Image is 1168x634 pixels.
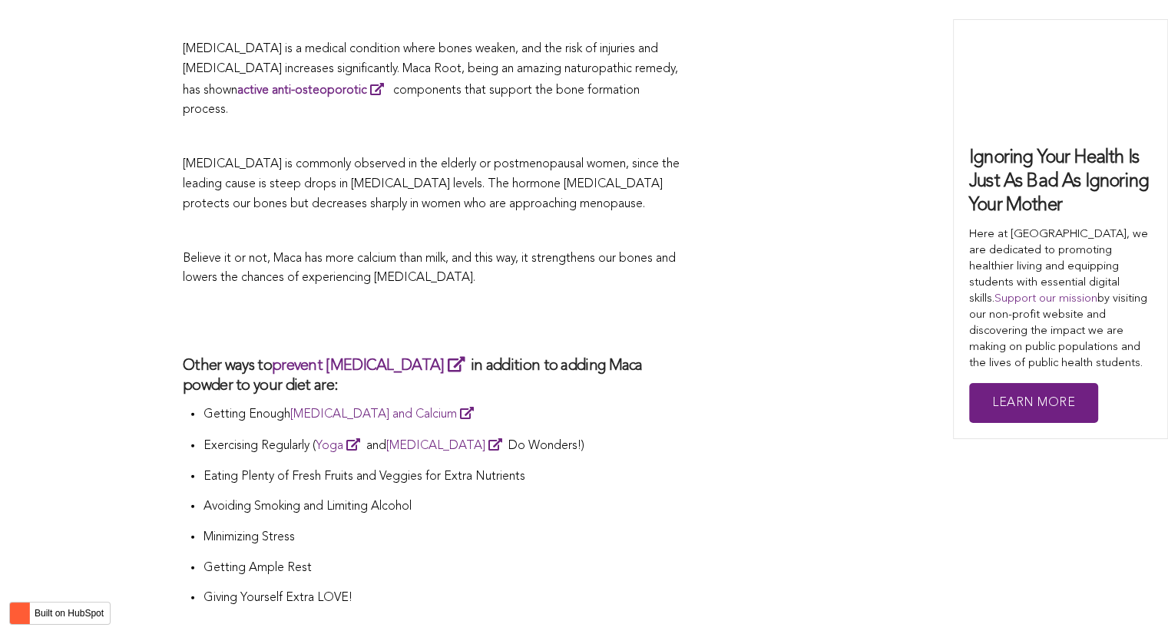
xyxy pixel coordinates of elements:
p: Eating Plenty of Fresh Fruits and Veggies for Extra Nutrients [203,467,682,487]
p: Exercising Regularly ( and Do Wonders!) [203,435,682,457]
p: Getting Ample Rest [203,559,682,579]
a: Yoga [315,440,366,452]
a: active anti-osteoporotic [237,84,390,97]
p: Giving Yourself Extra LOVE! [203,589,682,609]
iframe: Chat Widget [1091,560,1168,634]
p: Minimizing Stress [203,528,682,548]
p: Avoiding Smoking and Limiting Alcohol [203,497,682,517]
a: Learn More [969,383,1098,424]
span: Believe it or not, Maca has more calcium than milk, and this way, it strengthens our bones and lo... [183,253,676,285]
a: prevent [MEDICAL_DATA] [272,358,471,374]
img: HubSpot sprocket logo [10,604,28,622]
label: Built on HubSpot [28,603,110,623]
span: [MEDICAL_DATA] is commonly observed in the elderly or postmenopausal women, since the leading cau... [183,158,680,210]
button: Built on HubSpot [9,602,111,625]
a: [MEDICAL_DATA] and Calcium [290,408,479,421]
h3: Other ways to in addition to adding Maca powder to your diet are: [183,355,682,396]
p: Getting Enough [203,404,682,425]
span: [MEDICAL_DATA] is a medical condition where bones weaken, and the risk of injuries and [MEDICAL_D... [183,43,678,116]
a: [MEDICAL_DATA] [385,440,508,452]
